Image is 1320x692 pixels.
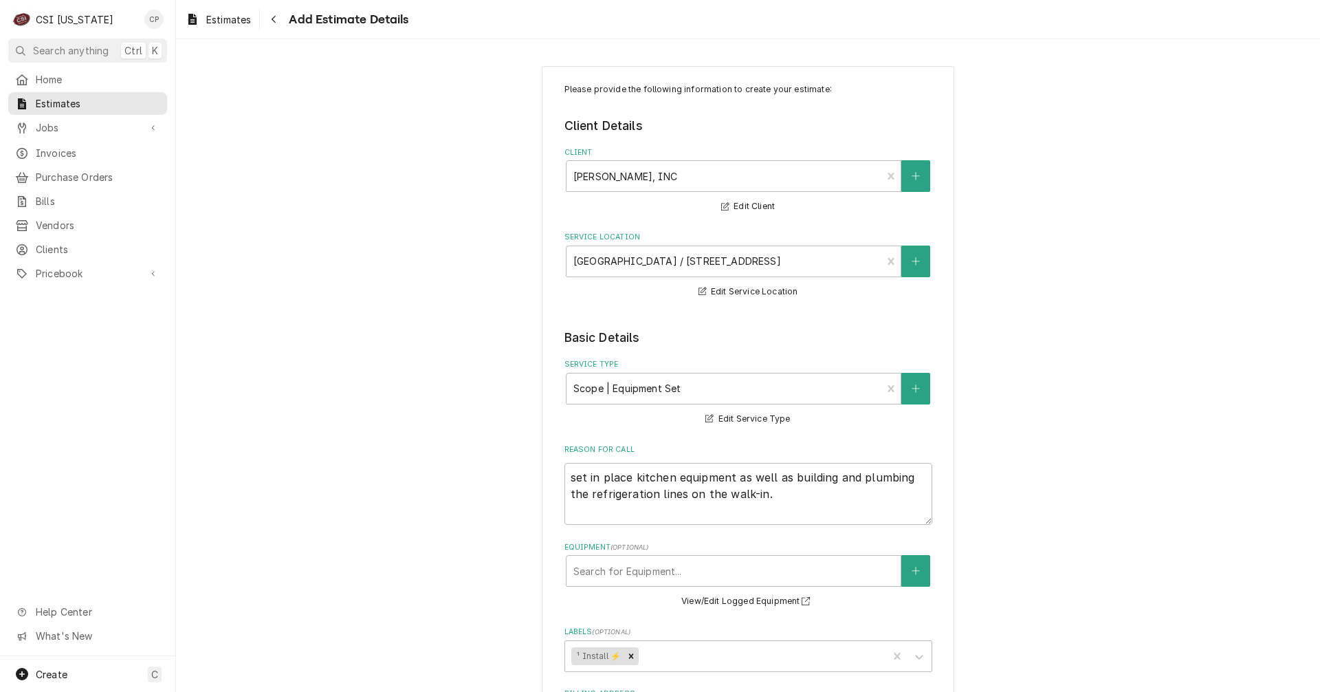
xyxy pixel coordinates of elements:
a: Go to Jobs [8,116,167,139]
button: Create New Location [901,246,930,277]
a: Purchase Orders [8,166,167,188]
div: Service Location [564,232,932,300]
span: Jobs [36,120,140,135]
a: Clients [8,238,167,261]
a: Bills [8,190,167,213]
p: Please provide the following information to create your estimate: [564,83,932,96]
a: Home [8,68,167,91]
a: Estimates [180,8,256,31]
a: Go to What's New [8,625,167,647]
a: Go to Help Center [8,601,167,623]
div: CSI Kentucky's Avatar [12,10,32,29]
svg: Create New Service [912,384,920,393]
button: Edit Client [719,198,777,215]
div: Service Type [564,359,932,427]
span: Estimates [36,96,160,111]
span: Invoices [36,146,160,160]
svg: Create New Client [912,171,920,181]
button: Edit Service Location [696,283,800,301]
button: Create New Client [901,160,930,192]
label: Client [564,147,932,158]
span: Create [36,669,67,680]
button: Navigate back [263,8,285,30]
a: Go to Pricebook [8,262,167,285]
span: Bills [36,194,160,208]
div: Client [564,147,932,215]
span: Search anything [33,43,109,58]
span: Help Center [36,605,159,619]
label: Equipment [564,542,932,553]
button: Search anythingCtrlK [8,39,167,63]
legend: Basic Details [564,329,932,347]
a: Estimates [8,92,167,115]
span: Vendors [36,218,160,233]
span: What's New [36,629,159,643]
div: Labels [564,627,932,671]
button: Edit Service Type [703,411,792,428]
span: Ctrl [124,43,142,58]
span: ( optional ) [592,628,630,636]
span: Add Estimate Details [285,10,408,29]
span: Pricebook [36,266,140,281]
span: Clients [36,242,160,257]
legend: Client Details [564,117,932,135]
a: Vendors [8,214,167,237]
span: Estimates [206,12,251,27]
div: Remove ¹ Install ⚡️ [624,647,639,665]
label: Labels [564,627,932,638]
svg: Create New Equipment [912,566,920,576]
label: Service Location [564,232,932,243]
span: Purchase Orders [36,170,160,184]
span: C [151,667,158,682]
button: View/Edit Logged Equipment [679,593,817,610]
span: K [152,43,158,58]
svg: Create New Location [912,257,920,266]
div: Reason For Call [564,444,932,525]
div: CSI [US_STATE] [36,12,113,27]
div: Equipment [564,542,932,610]
button: Create New Service [901,373,930,404]
label: Reason For Call [564,444,932,455]
textarea: set in place kitchen equipment as well as building and plumbing the refrigeration lines on the wa... [564,463,932,525]
div: CP [144,10,164,29]
div: C [12,10,32,29]
span: ( optional ) [610,543,649,551]
div: ¹ Install ⚡️ [571,647,624,665]
a: Invoices [8,142,167,164]
div: Craig Pierce's Avatar [144,10,164,29]
button: Create New Equipment [901,555,930,587]
label: Service Type [564,359,932,370]
span: Home [36,72,160,87]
